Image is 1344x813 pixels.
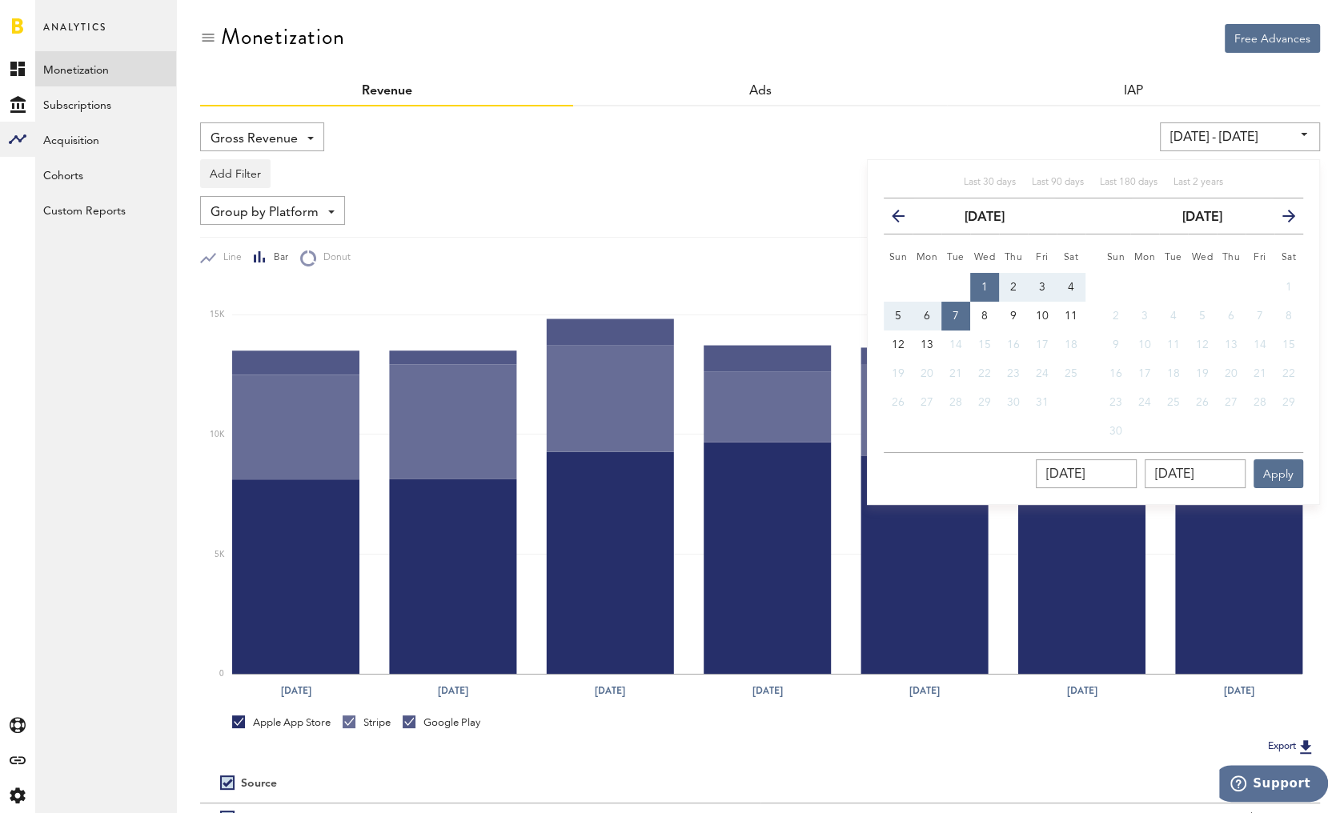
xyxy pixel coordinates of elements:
[1067,683,1097,698] text: [DATE]
[1101,330,1130,359] button: 9
[1170,310,1177,322] span: 4
[1217,388,1246,417] button: 27
[362,85,412,98] a: Revenue
[1254,253,1266,262] small: Friday
[343,715,391,730] div: Stripe
[1167,368,1180,379] span: 18
[1159,330,1188,359] button: 11
[965,211,1005,224] strong: [DATE]
[1101,359,1130,388] button: 16
[1007,397,1020,408] span: 30
[1065,310,1077,322] span: 11
[970,273,999,302] button: 1
[941,330,970,359] button: 14
[232,715,331,730] div: Apple App Store
[1028,273,1057,302] button: 3
[1007,368,1020,379] span: 23
[1028,330,1057,359] button: 17
[1057,273,1085,302] button: 4
[970,302,999,330] button: 8
[978,397,991,408] span: 29
[1225,397,1238,408] span: 27
[1134,253,1156,262] small: Monday
[35,122,176,157] a: Acquisition
[221,24,345,50] div: Monetization
[1286,310,1292,322] span: 8
[978,339,991,350] span: 15
[1167,397,1180,408] span: 25
[999,330,1028,359] button: 16
[1254,368,1266,379] span: 21
[1167,339,1180,350] span: 11
[999,388,1028,417] button: 30
[1145,459,1246,488] input: __/__/____
[1254,339,1266,350] span: 14
[1130,302,1159,330] button: 3
[43,18,106,51] span: Analytics
[211,199,319,226] span: Group by Platform
[999,359,1028,388] button: 23
[1274,273,1303,302] button: 1
[1028,388,1057,417] button: 31
[913,388,941,417] button: 27
[1274,388,1303,417] button: 29
[1101,388,1130,417] button: 23
[892,339,905,350] span: 12
[913,359,941,388] button: 20
[949,368,962,379] span: 21
[1173,178,1223,187] span: Last 2 years
[1138,339,1151,350] span: 10
[316,251,351,265] span: Donut
[1109,397,1122,408] span: 23
[1246,302,1274,330] button: 7
[1263,736,1320,757] button: Export
[895,310,901,322] span: 5
[1274,330,1303,359] button: 15
[892,397,905,408] span: 26
[924,310,930,322] span: 6
[35,86,176,122] a: Subscriptions
[947,253,965,262] small: Tuesday
[216,251,242,265] span: Line
[1109,368,1122,379] span: 16
[892,368,905,379] span: 19
[1101,417,1130,446] button: 30
[210,311,225,319] text: 15K
[1254,459,1303,488] button: Apply
[1107,253,1125,262] small: Sunday
[970,359,999,388] button: 22
[1222,253,1241,262] small: Thursday
[1057,330,1085,359] button: 18
[1036,339,1049,350] span: 17
[1159,302,1188,330] button: 4
[1130,330,1159,359] button: 10
[1282,368,1295,379] span: 22
[1141,310,1148,322] span: 3
[1188,359,1217,388] button: 19
[1057,302,1085,330] button: 11
[1036,368,1049,379] span: 24
[889,253,908,262] small: Sunday
[1039,282,1045,293] span: 3
[999,273,1028,302] button: 2
[1196,397,1209,408] span: 26
[1296,737,1315,756] img: Export
[1036,459,1137,488] input: __/__/____
[1028,302,1057,330] button: 10
[1228,310,1234,322] span: 6
[241,777,277,791] div: Source
[1246,359,1274,388] button: 21
[1217,330,1246,359] button: 13
[1032,178,1084,187] span: Last 90 days
[884,388,913,417] button: 26
[210,431,225,439] text: 10K
[1113,310,1119,322] span: 2
[200,159,271,188] button: Add Filter
[1138,397,1151,408] span: 24
[921,397,933,408] span: 27
[215,551,225,559] text: 5K
[780,777,1301,791] div: Period total
[941,302,970,330] button: 7
[1138,368,1151,379] span: 17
